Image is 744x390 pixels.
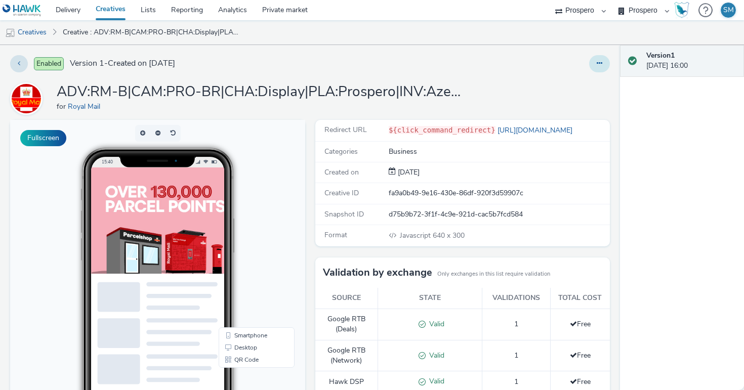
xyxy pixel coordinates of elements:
span: Valid [426,351,444,360]
a: Royal Mail [10,94,47,103]
span: 1 [514,377,518,386]
h3: Validation by exchange [323,265,432,280]
div: SM [723,3,734,18]
img: mobile [5,28,15,38]
a: Creative : ADV:RM-B|CAM:PRO-BR|CHA:Display|PLA:Prospero|INV:Azerion|TEC:N/A|PHA:all|OBJ:Awareness... [58,20,244,45]
span: Snapshot ID [324,209,364,219]
button: Fullscreen [20,130,66,146]
div: Creation 29 July 2025, 16:00 [396,167,420,178]
img: Hawk Academy [674,2,689,18]
img: undefined Logo [3,4,42,17]
th: Validations [482,288,550,309]
strong: Version 1 [646,51,675,60]
span: 640 x 300 [399,231,465,240]
div: [DATE] 16:00 [646,51,736,71]
a: Hawk Academy [674,2,693,18]
span: for [57,102,68,111]
span: Creative ID [324,188,359,198]
span: Free [570,319,591,329]
span: Smartphone [224,212,257,219]
span: Free [570,377,591,386]
span: 1 [514,351,518,360]
h1: ADV:RM-B|CAM:PRO-BR|CHA:Display|PLA:Prospero|INV:Azerion|TEC:N/A|PHA:all|OBJ:Awareness|BME:PMP|CF... [57,82,462,102]
span: Redirect URL [324,125,367,135]
img: Royal Mail [12,84,41,113]
span: 15:40 [92,39,103,45]
span: Format [324,230,347,240]
span: Valid [426,319,444,329]
span: [DATE] [396,167,420,177]
li: QR Code [211,234,282,246]
th: Source [315,288,378,309]
span: Version 1 - Created on [DATE] [70,58,175,69]
span: Created on [324,167,359,177]
code: ${click_command_redirect} [389,126,495,134]
th: State [378,288,482,309]
td: Google RTB (Deals) [315,309,378,340]
div: fa9a0b49-9e16-430e-86df-920f3d59907c [389,188,609,198]
div: d75b9b72-3f1f-4c9e-921d-cac5b7fcd584 [389,209,609,220]
a: [URL][DOMAIN_NAME] [495,125,576,135]
li: Smartphone [211,209,282,222]
span: Enabled [34,57,64,70]
th: Total cost [550,288,610,309]
span: 1 [514,319,518,329]
a: Royal Mail [68,102,104,111]
span: Valid [426,376,444,386]
td: Google RTB (Network) [315,340,378,371]
span: Javascript [400,231,433,240]
span: Categories [324,147,358,156]
span: QR Code [224,237,249,243]
div: Business [389,147,609,157]
span: Desktop [224,225,247,231]
small: Only exchanges in this list require validation [437,270,550,278]
span: Free [570,351,591,360]
li: Desktop [211,222,282,234]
